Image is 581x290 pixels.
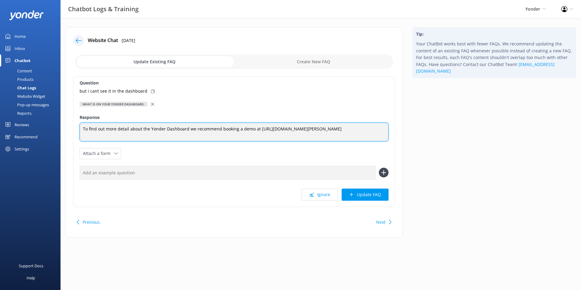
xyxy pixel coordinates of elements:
a: [EMAIL_ADDRESS][DOMAIN_NAME] [416,61,555,74]
button: Previous [83,216,100,228]
button: Update FAQ [342,189,389,201]
div: Products [4,75,34,84]
div: Support Docs [19,260,43,272]
div: Inbox [15,42,25,54]
span: Yonder [525,6,540,12]
div: Reviews [15,119,29,131]
div: Settings [15,143,29,155]
div: Chatbot [15,54,31,67]
div: Home [15,30,26,42]
div: Website Widget [4,92,45,101]
label: Question [80,80,389,86]
a: Products [4,75,61,84]
label: Response [80,114,389,121]
div: What is on your Yonder dashboard. [80,102,147,107]
div: Reports [4,109,31,117]
div: Help [27,272,35,284]
div: Recommend [15,131,38,143]
a: Pop-up messages [4,101,61,109]
a: Reports [4,109,61,117]
a: Website Widget [4,92,61,101]
h3: Chatbot Logs & Training [68,4,139,14]
textarea: To find out more detail about the Yonder Dashboard we recommend booking a demo at [URL][DOMAIN_NA... [80,123,389,141]
p: but i cant see it in the dashboard [80,88,147,94]
div: Chat Logs [4,84,36,92]
a: Content [4,67,61,75]
img: yonder-white-logo.png [9,10,44,20]
h4: Tip: [416,31,573,38]
p: Your ChatBot works best with fewer FAQs. We recommend updating the content of an existing FAQ whe... [416,41,573,74]
button: Next [376,216,386,228]
button: Ignore [302,189,338,201]
input: Add an example question [80,166,376,180]
h4: Website Chat [88,37,118,44]
span: Attach a form [83,150,114,157]
a: Chat Logs [4,84,61,92]
div: Content [4,67,32,75]
p: [DATE] [122,37,135,44]
div: Pop-up messages [4,101,49,109]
